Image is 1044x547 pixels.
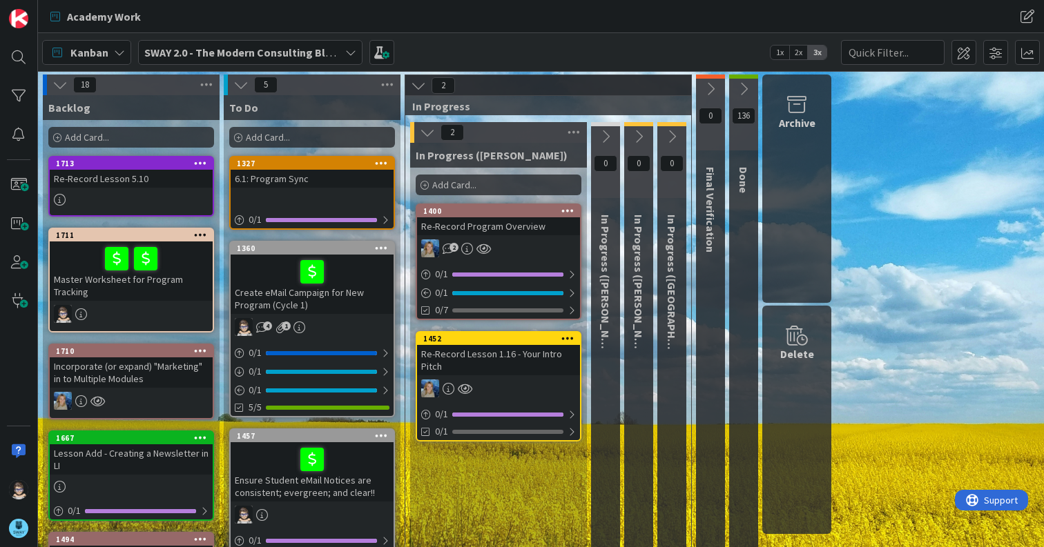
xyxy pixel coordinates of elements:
div: 1710Incorporate (or expand) "Marketing" in to Multiple Modules [50,345,213,388]
div: Ensure Student eMail Notices are consistent; evergreen; and clear!! [231,442,394,501]
span: In Progress (Fike) [632,215,646,366]
span: 0 [627,155,650,172]
span: 0/1 [435,424,448,439]
span: In Progress (Barb) [599,215,612,366]
span: 0 / 1 [249,346,262,360]
div: Incorporate (or expand) "Marketing" in to Multiple Modules [50,357,213,388]
span: In Progress (Marina) [416,148,568,162]
img: TP [235,506,253,524]
div: MA [417,239,580,257]
span: 0 / 1 [435,286,448,300]
img: avatar [9,519,28,538]
span: 2 [449,243,458,252]
span: 0 / 1 [249,383,262,397]
img: MA [421,379,439,397]
div: 1711Master Worksheet for Program Tracking [50,229,213,301]
div: 1457Ensure Student eMail Notices are consistent; evergreen; and clear!! [231,430,394,501]
div: 1711 [50,229,213,241]
div: 1400 [423,206,580,216]
span: 2 [432,77,455,94]
div: 1400Re-Record Program Overview [417,205,580,235]
div: TP [231,506,394,524]
img: Visit kanbanzone.com [9,9,28,28]
div: 1360Create eMail Campaign for New Program (Cycle 1) [231,242,394,314]
div: 1452Re-Record Lesson 1.16 - Your Intro Pitch [417,332,580,375]
div: 1667 [56,433,213,443]
span: 2x [789,46,808,59]
div: 1452 [423,334,580,344]
span: In Progress (Tana) [665,215,679,388]
span: Support [29,2,63,19]
div: 1327 [237,159,394,168]
div: 0/1 [231,381,394,399]
div: MA [417,379,580,397]
span: Add Card... [432,179,476,191]
span: 0 / 1 [68,504,81,518]
span: 0 / 1 [249,212,262,227]
div: 0/1 [417,284,580,301]
img: TP [235,318,253,336]
span: 0 / 1 [435,267,448,281]
span: Final Verification [704,167,717,252]
b: SWAY 2.0 - The Modern Consulting Blueprint [144,46,362,59]
div: Delete [780,346,814,362]
img: TP [54,305,72,323]
span: 18 [73,77,97,93]
span: To Do [229,101,258,115]
span: Kanban [70,44,108,61]
span: 1 [282,321,291,330]
div: 1457 [237,431,394,441]
div: Re-Record Lesson 5.10 [50,170,213,188]
div: Re-Record Lesson 1.16 - Your Intro Pitch [417,345,580,375]
div: 1713 [56,159,213,168]
span: 2 [441,124,464,141]
div: 1327 [231,157,394,170]
span: 0/7 [435,303,448,317]
span: Backlog [48,101,90,115]
div: 1710 [56,346,213,356]
div: MA [50,392,213,410]
div: 1713Re-Record Lesson 5.10 [50,157,213,188]
span: 5 [254,77,278,93]
span: 5/5 [249,400,262,415]
img: TP [9,480,28,499]
div: 0/1 [231,363,394,380]
div: Create eMail Campaign for New Program (Cycle 1) [231,255,394,314]
div: 13276.1: Program Sync [231,157,394,188]
span: Academy Work [67,8,141,25]
div: 0/1 [50,502,213,519]
span: 1x [771,46,789,59]
a: Academy Work [42,4,149,29]
div: 0/1 [417,266,580,283]
input: Quick Filter... [841,40,945,65]
span: Add Card... [246,131,290,143]
div: 6.1: Program Sync [231,170,394,188]
div: 1710 [50,345,213,357]
div: 1360 [237,243,394,253]
div: 1667Lesson Add - Creating a Newsletter in LI [50,432,213,475]
div: 1667 [50,432,213,444]
span: 0 / 1 [249,364,262,379]
div: 1360 [231,242,394,255]
div: TP [50,305,213,323]
span: 3x [808,46,826,59]
div: TP [231,318,394,336]
div: 1711 [56,230,213,240]
div: Lesson Add - Creating a Newsletter in LI [50,444,213,475]
div: 1494 [50,533,213,546]
span: 0 [699,108,722,124]
div: 0/1 [417,406,580,423]
div: 1494 [56,535,213,544]
span: 0 / 1 [435,407,448,421]
span: 0 [660,155,684,172]
div: 1713 [50,157,213,170]
img: MA [421,239,439,257]
span: Add Card... [65,131,109,143]
span: 0 [594,155,617,172]
div: Re-Record Program Overview [417,217,580,235]
div: 1452 [417,332,580,345]
span: Done [737,167,751,193]
div: Master Worksheet for Program Tracking [50,241,213,301]
span: 4 [263,321,272,330]
div: 0/1 [231,344,394,361]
